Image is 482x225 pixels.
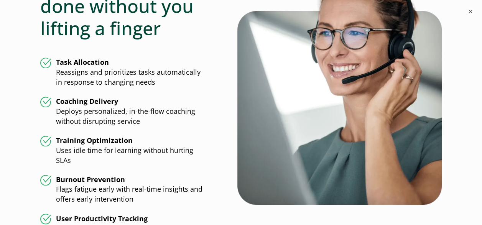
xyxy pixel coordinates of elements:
li: Uses idle time for learning without hurting SLAs [40,136,206,166]
strong: Task Allocation [56,57,109,67]
strong: Burnout Prevention [56,175,125,184]
strong: Coaching Delivery [56,97,118,106]
li: Reassigns and prioritizes tasks automatically in response to changing needs [40,57,206,87]
button: × [467,8,474,15]
li: Deploys personalized, in-the-flow coaching without disrupting service [40,97,206,126]
li: Flags fatigue early with real-time insights and offers early intervention [40,175,206,205]
strong: Training Optimization [56,136,133,145]
strong: User Productivity Tracking [56,214,148,223]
